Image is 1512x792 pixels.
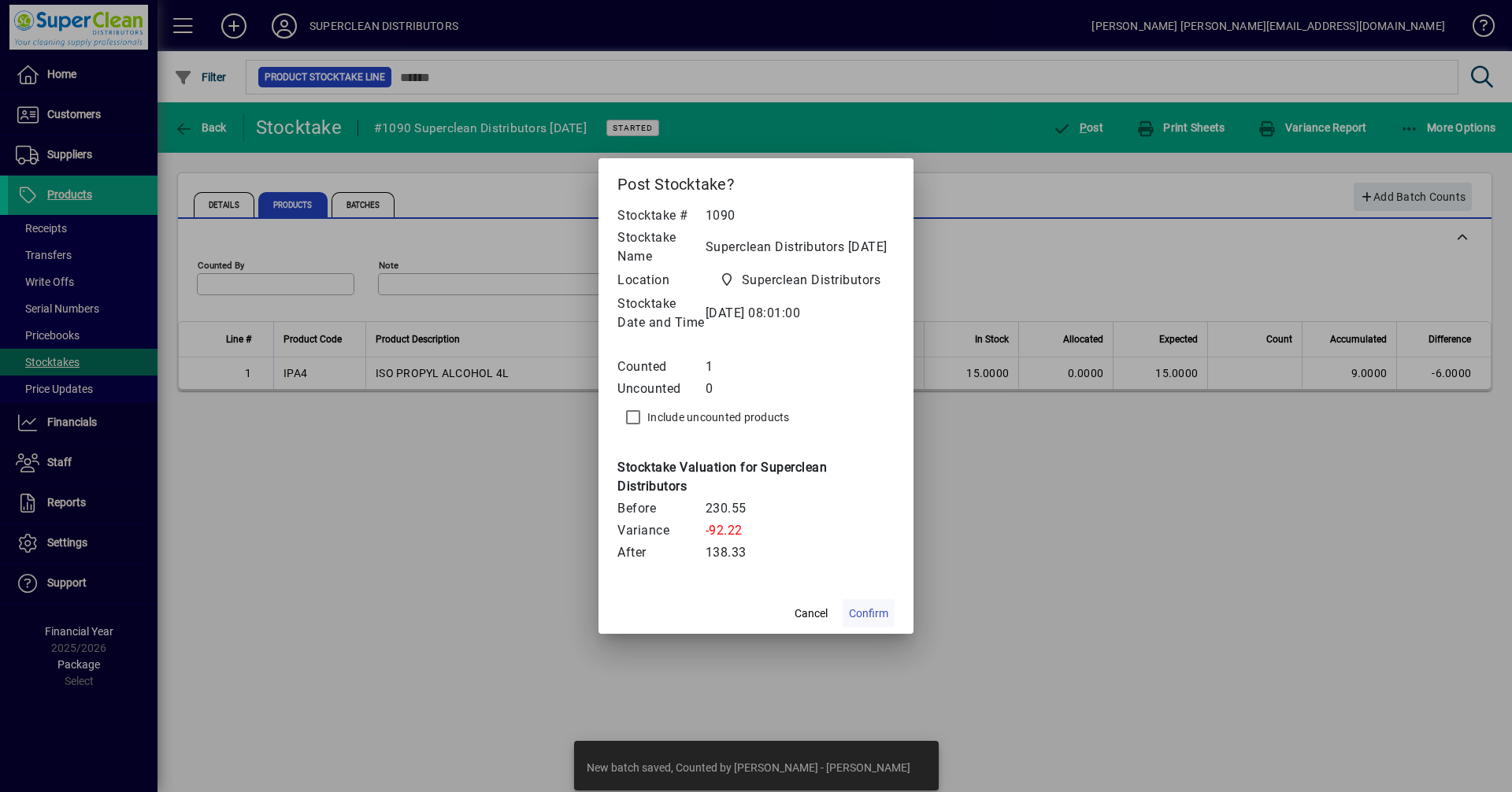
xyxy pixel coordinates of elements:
[706,498,895,520] td: 230.55
[617,520,706,542] td: Variance
[843,599,895,627] button: Confirm
[849,605,888,622] span: Confirm
[706,542,895,564] td: 138.33
[617,460,827,494] b: Stocktake Valuation for Superclean Distributors
[795,605,828,622] span: Cancel
[742,271,881,290] span: Superclean Distributors
[617,378,706,400] td: Uncounted
[706,227,895,268] td: Superclean Distributors [DATE]
[786,599,836,627] button: Cancel
[706,356,895,378] td: 1
[706,378,895,400] td: 0
[706,293,895,334] td: [DATE] 08:01:00
[617,268,706,293] td: Location
[617,227,706,268] td: Stocktake Name
[617,205,706,227] td: Stocktake #
[617,542,706,564] td: After
[706,205,895,227] td: 1090
[598,158,913,204] h2: Post Stocktake?
[617,498,706,520] td: Before
[617,293,706,334] td: Stocktake Date and Time
[713,269,888,291] span: Superclean Distributors
[706,520,895,542] td: -92.22
[644,409,790,425] label: Include uncounted products
[617,356,706,378] td: Counted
